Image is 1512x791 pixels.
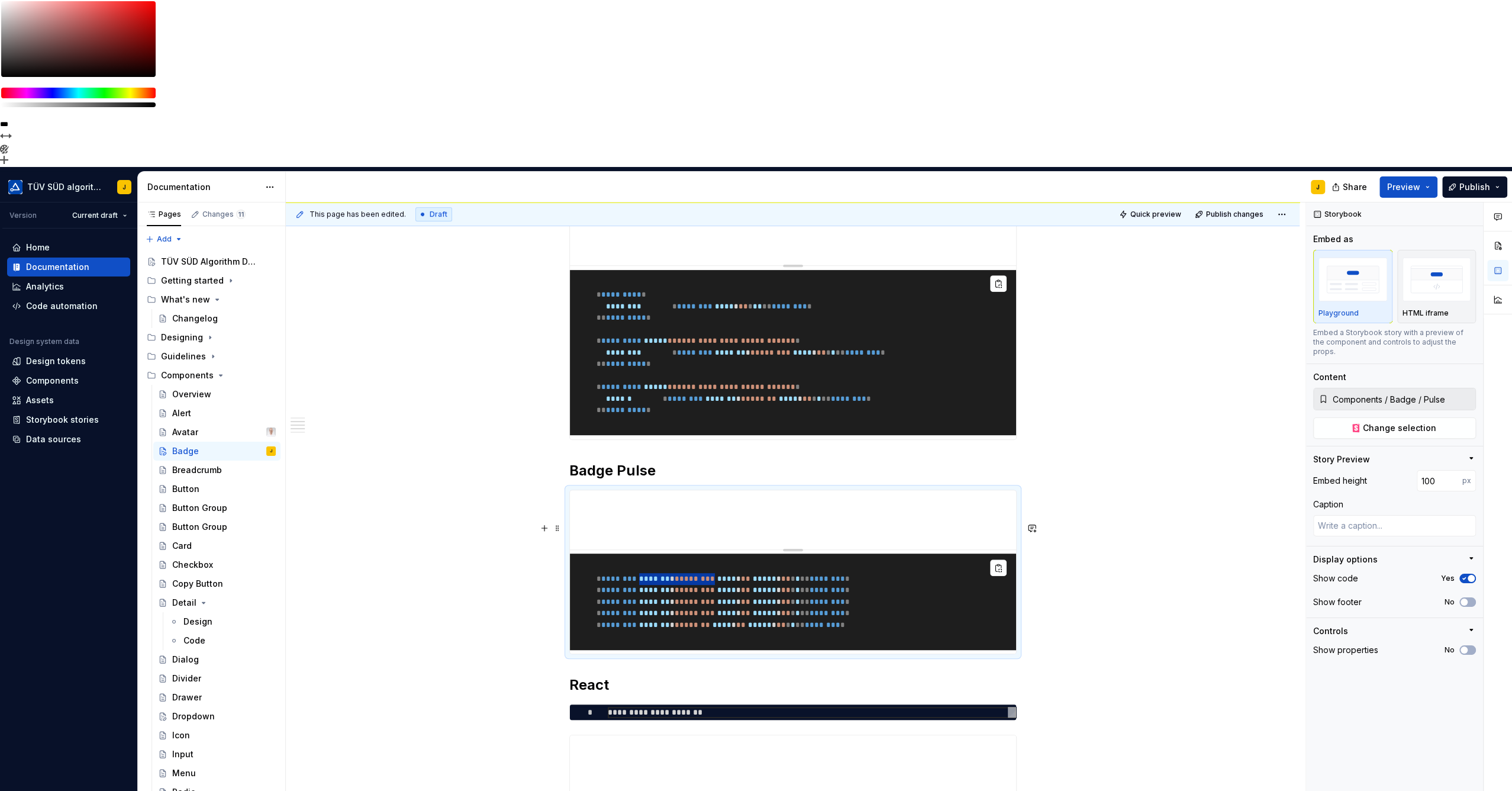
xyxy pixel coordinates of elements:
[1462,476,1471,485] p: px
[7,391,130,410] a: Assets
[172,464,222,476] div: Breadcrumb
[122,182,126,192] div: J
[1403,258,1471,301] img: placeholder
[142,290,281,309] div: What's new
[153,536,281,555] a: Card
[153,480,281,499] a: Button
[153,764,281,783] a: Menu
[172,388,211,400] div: Overview
[153,574,281,593] a: Copy Button
[26,394,54,406] div: Assets
[172,502,227,514] div: Button Group
[172,540,192,552] div: Card
[165,631,281,650] a: Code
[1318,308,1359,318] p: Playground
[7,430,130,449] a: Data sources
[1130,210,1181,219] span: Quick preview
[153,688,281,707] a: Drawer
[153,385,281,404] a: Overview
[1379,176,1437,198] button: Preview
[2,174,135,200] button: TÜV SÜD algorithmJ
[1363,422,1436,434] span: Change selection
[26,375,79,387] div: Components
[172,521,227,533] div: Button Group
[1313,328,1476,356] div: Embed a Storybook story with a preview of the component and controls to adjust the props.
[161,275,224,287] div: Getting started
[153,309,281,328] a: Changelog
[1343,181,1367,193] span: Share
[72,211,118,220] span: Current draft
[172,559,213,571] div: Checkbox
[153,650,281,669] a: Dialog
[1316,182,1320,192] div: J
[153,593,281,612] a: Detail
[270,445,272,457] div: J
[8,180,22,194] img: b580ff83-5aa9-44e3-bf1e-f2d94e587a2d.png
[147,181,259,193] div: Documentation
[142,366,281,385] div: Components
[1445,645,1455,655] label: No
[142,252,281,271] a: TÜV SÜD Algorithm Design System - seamless solutions, unified experiences.
[142,271,281,290] div: Getting started
[183,635,205,647] div: Code
[172,578,223,590] div: Copy Button
[1313,454,1476,465] button: Story Preview
[172,748,194,760] div: Input
[183,616,212,628] div: Design
[1206,210,1263,219] span: Publish changes
[172,445,199,457] div: Badge
[153,499,281,517] a: Button Group
[310,210,406,219] span: This page has been edited.
[161,256,259,268] div: TÜV SÜD Algorithm Design System - seamless solutions, unified experiences.
[1313,250,1392,323] button: placeholderPlayground
[1313,475,1367,487] div: Embed height
[26,355,86,367] div: Design tokens
[172,673,201,684] div: Divider
[172,407,191,419] div: Alert
[161,294,210,306] div: What's new
[153,461,281,480] a: Breadcrumb
[430,210,447,219] span: Draft
[1441,574,1455,583] label: Yes
[142,347,281,366] div: Guidelines
[1313,644,1378,656] div: Show properties
[172,710,215,722] div: Dropdown
[1417,470,1462,491] input: Auto
[1313,371,1346,383] div: Content
[1326,176,1375,198] button: Share
[1313,554,1476,565] button: Display options
[161,351,206,362] div: Guidelines
[1318,258,1387,301] img: placeholder
[153,517,281,536] a: Button Group
[153,726,281,745] a: Icon
[172,313,218,324] div: Changelog
[26,414,99,426] div: Storybook stories
[147,210,181,219] div: Pages
[27,181,103,193] div: TÜV SÜD algorithm
[172,729,190,741] div: Icon
[153,555,281,574] a: Checkbox
[9,337,79,346] div: Design system data
[1313,573,1358,584] div: Show code
[1313,417,1476,439] button: Change selection
[202,210,246,219] div: Changes
[1313,596,1362,608] div: Show footer
[1387,181,1420,193] span: Preview
[1445,597,1455,607] label: No
[569,461,1017,480] h2: Badge Pulse
[157,234,172,244] span: Add
[1313,625,1348,637] div: Controls
[165,612,281,631] a: Design
[172,597,196,609] div: Detail
[161,332,203,343] div: Designing
[266,427,276,437] img: Marco Schäfer
[1116,206,1187,223] button: Quick preview
[7,352,130,371] a: Design tokens
[1442,176,1507,198] button: Publish
[1313,499,1343,510] div: Caption
[153,404,281,423] a: Alert
[142,328,281,347] div: Designing
[153,442,281,461] a: BadgeJ
[153,423,281,442] a: AvatarMarco Schäfer
[153,707,281,726] a: Dropdown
